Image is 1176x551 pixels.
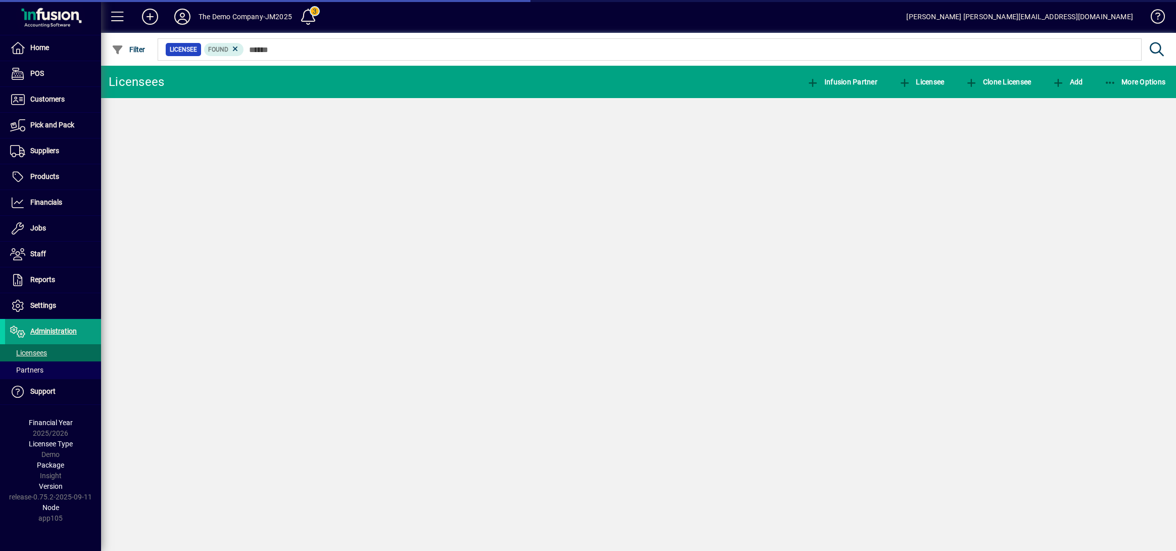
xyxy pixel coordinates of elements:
span: Staff [30,250,46,258]
button: Infusion Partner [804,73,880,91]
a: Licensees [5,344,101,361]
span: Found [208,46,228,53]
a: Reports [5,267,101,293]
a: Partners [5,361,101,379]
span: Pick and Pack [30,121,74,129]
span: Licensee [170,44,197,55]
span: Administration [30,327,77,335]
span: Add [1052,78,1083,86]
a: POS [5,61,101,86]
mat-chip: Found Status: Found [204,43,244,56]
button: Clone Licensee [963,73,1034,91]
a: Knowledge Base [1143,2,1163,35]
span: Partners [10,366,43,374]
span: Products [30,172,59,180]
span: Customers [30,95,65,103]
span: Node [42,503,59,512]
span: Jobs [30,224,46,232]
a: Jobs [5,216,101,241]
button: More Options [1102,73,1168,91]
span: Package [37,461,64,469]
a: Staff [5,242,101,267]
button: Profile [166,8,199,26]
button: Add [1050,73,1085,91]
a: Suppliers [5,139,101,164]
span: POS [30,69,44,77]
a: Support [5,379,101,404]
a: Pick and Pack [5,113,101,138]
a: Home [5,35,101,61]
span: More Options [1104,78,1166,86]
span: Licensee Type [29,440,73,448]
span: Suppliers [30,147,59,155]
span: Financials [30,198,62,206]
span: Reports [30,275,55,284]
span: Settings [30,301,56,309]
span: Infusion Partner [807,78,877,86]
button: Licensee [896,73,947,91]
div: [PERSON_NAME] [PERSON_NAME][EMAIL_ADDRESS][DOMAIN_NAME] [906,9,1133,25]
div: The Demo Company-JM2025 [199,9,292,25]
span: Licensee [899,78,945,86]
div: Licensees [109,74,164,90]
span: Version [39,482,63,490]
span: Clone Licensee [965,78,1031,86]
a: Customers [5,87,101,112]
span: Home [30,43,49,52]
button: Add [134,8,166,26]
a: Products [5,164,101,190]
span: Filter [112,45,145,54]
a: Settings [5,293,101,318]
span: Financial Year [29,419,73,427]
span: Licensees [10,349,47,357]
button: Filter [109,40,148,59]
a: Financials [5,190,101,215]
span: Support [30,387,56,395]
